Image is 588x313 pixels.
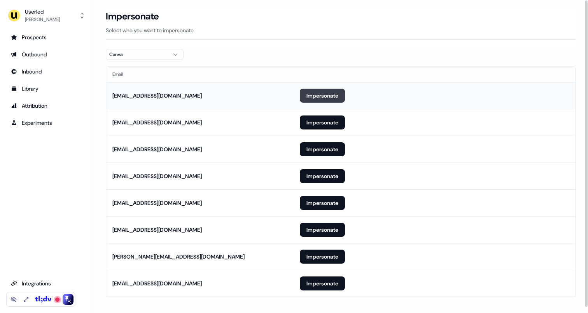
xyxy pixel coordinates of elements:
a: Go to integrations [6,277,87,290]
div: Prospects [11,33,82,41]
button: Impersonate [300,142,345,156]
a: Go to outbound experience [6,48,87,61]
a: Go to templates [6,82,87,95]
button: Impersonate [300,196,345,210]
div: Canva [109,51,168,58]
div: [EMAIL_ADDRESS][DOMAIN_NAME] [112,145,202,153]
div: [PERSON_NAME] [25,16,60,23]
div: Attribution [11,102,82,110]
th: Email [106,66,294,82]
div: Experiments [11,119,82,127]
div: Integrations [11,280,82,287]
a: Go to experiments [6,117,87,129]
div: [EMAIL_ADDRESS][DOMAIN_NAME] [112,226,202,234]
div: [PERSON_NAME][EMAIL_ADDRESS][DOMAIN_NAME] [112,253,245,261]
div: Outbound [11,51,82,58]
button: Impersonate [300,223,345,237]
button: Impersonate [300,276,345,290]
div: [EMAIL_ADDRESS][DOMAIN_NAME] [112,280,202,287]
div: [EMAIL_ADDRESS][DOMAIN_NAME] [112,92,202,100]
div: [EMAIL_ADDRESS][DOMAIN_NAME] [112,172,202,180]
button: Impersonate [300,169,345,183]
div: [EMAIL_ADDRESS][DOMAIN_NAME] [112,199,202,207]
button: Canva [106,49,184,60]
a: Go to Inbound [6,65,87,78]
button: Impersonate [300,89,345,103]
div: Userled [25,8,60,16]
div: Library [11,85,82,93]
div: [EMAIL_ADDRESS][DOMAIN_NAME] [112,119,202,126]
a: Go to prospects [6,31,87,44]
h3: Impersonate [106,10,159,22]
button: Impersonate [300,115,345,129]
a: Go to attribution [6,100,87,112]
div: Inbound [11,68,82,75]
p: Select who you want to impersonate [106,26,576,34]
button: Impersonate [300,250,345,264]
button: Userled[PERSON_NAME] [6,6,87,25]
